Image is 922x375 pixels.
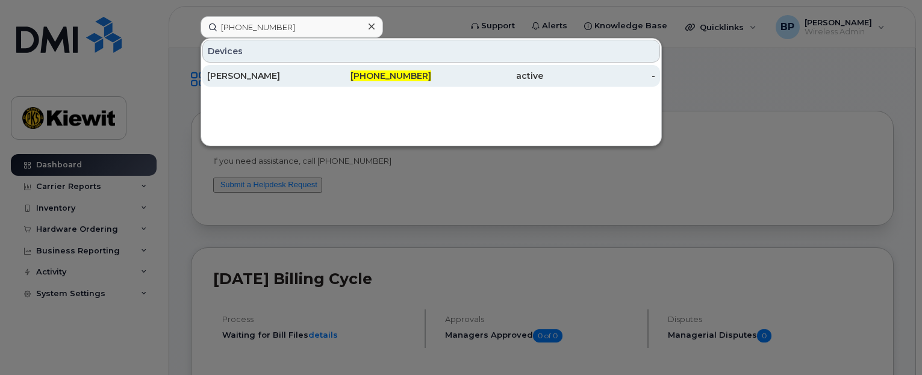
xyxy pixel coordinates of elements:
div: Devices [202,40,660,63]
span: [PHONE_NUMBER] [350,70,431,81]
iframe: Messenger Launcher [870,323,913,366]
div: [PERSON_NAME] [207,70,319,82]
div: - [543,70,655,82]
div: active [431,70,543,82]
a: [PERSON_NAME][PHONE_NUMBER]active- [202,65,660,87]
